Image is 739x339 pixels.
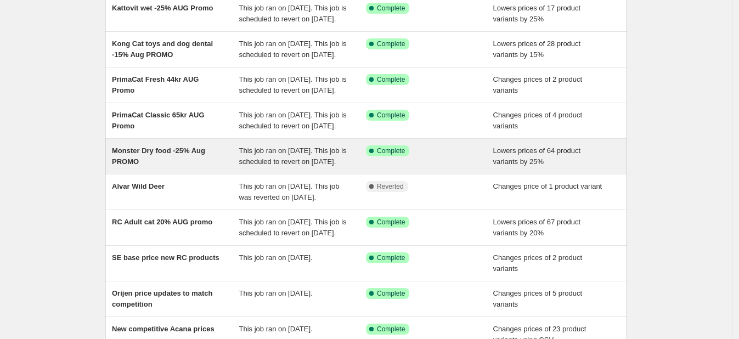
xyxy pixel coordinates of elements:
[377,4,405,13] span: Complete
[377,146,405,155] span: Complete
[377,75,405,84] span: Complete
[493,75,583,94] span: Changes prices of 2 product variants
[377,325,405,334] span: Complete
[239,39,347,59] span: This job ran on [DATE]. This job is scheduled to revert on [DATE].
[493,146,581,166] span: Lowers prices of 64 product variants by 25%
[112,253,219,262] span: SE base price new RC products
[112,146,205,166] span: Monster Dry food -25% Aug PROMO
[112,325,215,333] span: New competitive Acana prices
[493,182,602,190] span: Changes price of 1 product variant
[239,182,340,201] span: This job ran on [DATE]. This job was reverted on [DATE].
[493,39,581,59] span: Lowers prices of 28 product variants by 15%
[239,4,347,23] span: This job ran on [DATE]. This job is scheduled to revert on [DATE].
[239,289,313,297] span: This job ran on [DATE].
[112,182,165,190] span: Alvar Wild Deer
[493,218,581,237] span: Lowers prices of 67 product variants by 20%
[112,289,213,308] span: Orijen price updates to match competition
[239,146,347,166] span: This job ran on [DATE]. This job is scheduled to revert on [DATE].
[493,253,583,273] span: Changes prices of 2 product variants
[493,111,583,130] span: Changes prices of 4 product variants
[239,111,347,130] span: This job ran on [DATE]. This job is scheduled to revert on [DATE].
[493,289,583,308] span: Changes prices of 5 product variants
[239,253,313,262] span: This job ran on [DATE].
[493,4,581,23] span: Lowers prices of 17 product variants by 25%
[377,111,405,120] span: Complete
[377,39,405,48] span: Complete
[112,218,212,226] span: RC Adult cat 20% AUG promo
[377,289,405,298] span: Complete
[239,218,347,237] span: This job ran on [DATE]. This job is scheduled to revert on [DATE].
[112,75,199,94] span: PrimaCat Fresh 44kr AUG Promo
[112,4,213,12] span: Kattovit wet -25% AUG Promo
[239,75,347,94] span: This job ran on [DATE]. This job is scheduled to revert on [DATE].
[377,182,404,191] span: Reverted
[112,111,205,130] span: PrimaCat Classic 65kr AUG Promo
[377,218,405,227] span: Complete
[112,39,213,59] span: Kong Cat toys and dog dental -15% Aug PROMO
[377,253,405,262] span: Complete
[239,325,313,333] span: This job ran on [DATE].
